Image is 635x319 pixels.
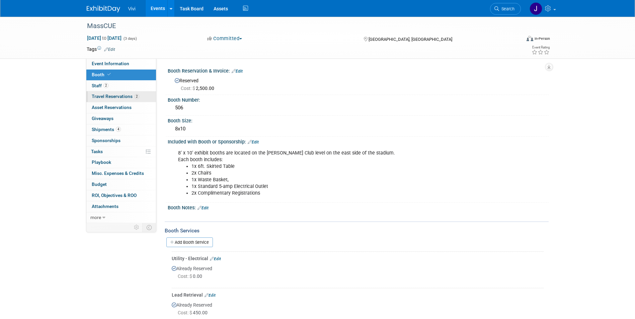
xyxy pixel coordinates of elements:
span: Travel Reservations [92,94,139,99]
div: Booth Reservation & Invoice: [168,66,549,75]
a: Misc. Expenses & Credits [86,168,156,179]
div: MassCUE [85,20,511,32]
span: Giveaways [92,116,113,121]
a: Shipments4 [86,124,156,135]
span: Cost: $ [181,86,196,91]
div: Booth Services [165,227,549,234]
span: Cost: $ [178,310,193,315]
div: Reserved [173,76,544,92]
span: Event Information [92,61,129,66]
div: 506 [173,103,544,113]
div: Event Rating [532,46,550,49]
a: more [86,212,156,223]
a: Edit [197,206,209,210]
li: 1x Waste Basket, [191,177,471,183]
span: Misc. Expenses & Credits [92,171,144,176]
div: Booth Number: [168,95,549,103]
span: Search [499,6,514,11]
a: Search [490,3,521,15]
a: ROI, Objectives & ROO [86,190,156,201]
span: Tasks [91,149,103,154]
a: Edit [205,293,216,298]
a: Edit [210,256,221,261]
a: Travel Reservations2 [86,91,156,102]
a: Giveaways [86,113,156,124]
span: Budget [92,182,107,187]
div: Event Format [481,35,550,45]
span: Vivi [128,6,136,11]
div: Included with Booth or Sponsorship: [168,137,549,145]
span: 2,500.00 [181,86,217,91]
a: Asset Reservations [86,102,156,113]
span: Sponsorships [92,138,121,143]
div: 8’ x 10’ exhibit booths are located on the [PERSON_NAME] Club level on the east side of the stadi... [173,146,475,200]
div: Booth Notes: [168,203,549,211]
span: (3 days) [123,36,137,41]
a: Attachments [86,201,156,212]
li: 1x Standard 5-amp Electrical Outlet [191,183,471,190]
span: 0.00 [178,274,205,279]
span: Staff [92,83,108,88]
span: [GEOGRAPHIC_DATA], [GEOGRAPHIC_DATA] [369,37,452,42]
a: Sponsorships [86,135,156,146]
span: to [101,35,107,41]
li: 2x Complimentary Registrations [191,190,471,197]
div: Utility - Electrical [172,255,544,262]
span: [DATE] [DATE] [87,35,122,41]
div: In-Person [534,36,550,41]
div: Lead Retrieval [172,292,544,298]
a: Playbook [86,157,156,168]
button: Committed [205,35,245,42]
span: Shipments [92,127,121,132]
span: 2 [103,83,108,88]
span: Booth [92,72,112,77]
td: Personalize Event Tab Strip [131,223,143,232]
li: 2x Chairs [191,170,471,177]
img: ExhibitDay [87,6,120,12]
span: Asset Reservations [92,105,132,110]
a: Budget [86,179,156,190]
span: 450.00 [178,310,210,315]
i: Booth reservation complete [107,73,111,76]
img: John Farley [530,2,542,15]
td: Tags [87,46,115,52]
span: Playbook [92,159,111,165]
span: 2 [134,94,139,99]
span: Attachments [92,204,118,209]
span: Cost: $ [178,274,193,279]
a: Booth [86,70,156,80]
span: ROI, Objectives & ROO [92,193,137,198]
div: Booth Size: [168,116,549,124]
td: Toggle Event Tabs [142,223,156,232]
div: Already Reserved [172,262,544,286]
a: Edit [232,69,243,74]
div: 8x10 [173,124,544,134]
a: Tasks [86,146,156,157]
a: Add Booth Service [166,237,213,247]
a: Event Information [86,59,156,69]
img: Format-Inperson.png [527,36,533,41]
span: more [90,215,101,220]
li: 1x 6ft. Skirted Table [191,163,471,170]
a: Edit [104,47,115,52]
a: Staff2 [86,81,156,91]
span: 4 [116,127,121,132]
a: Edit [248,140,259,144]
